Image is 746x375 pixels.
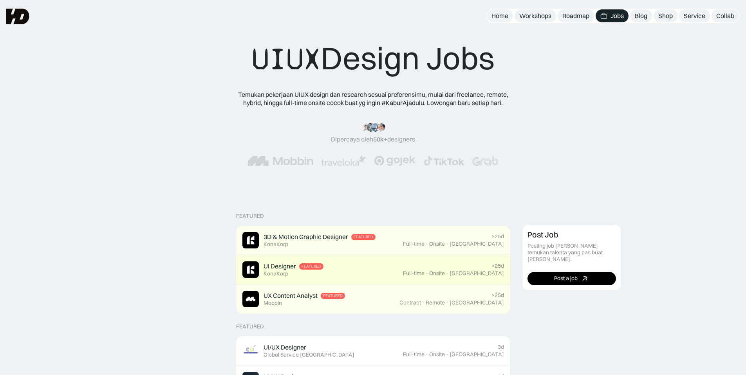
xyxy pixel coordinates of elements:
a: Post a job [527,272,616,285]
div: Global Service [GEOGRAPHIC_DATA] [264,351,354,358]
div: Workshops [519,12,551,20]
div: KonaKorp [264,241,288,248]
img: Job Image [242,232,259,248]
div: Remote [426,299,445,306]
div: Featured [354,235,373,239]
div: Mobbin [264,300,282,306]
a: Job ImageUX Content AnalystFeaturedMobbin>25dContract·Remote·[GEOGRAPHIC_DATA] [236,284,510,314]
div: Roadmap [562,12,589,20]
div: Featured [236,213,264,219]
div: · [446,351,449,358]
div: Collab [716,12,734,20]
div: Full-time [403,270,424,277]
a: Roadmap [558,9,594,22]
div: · [446,270,449,277]
div: · [425,270,428,277]
div: 3D & Motion Graphic Designer [264,233,348,241]
div: Service [684,12,705,20]
div: Temukan pekerjaan UIUX design dan research sesuai preferensimu, mulai dari freelance, remote, hyb... [232,91,514,107]
div: Post Job [527,230,558,239]
div: Featured [323,293,343,298]
a: Collab [712,9,739,22]
img: Job Image [242,261,259,278]
div: UI Designer [264,262,296,270]
div: Featured [302,264,321,269]
a: Blog [630,9,652,22]
div: Home [491,12,508,20]
div: Post a job [554,275,578,282]
div: Full-time [403,351,424,358]
a: Shop [654,9,677,22]
div: [GEOGRAPHIC_DATA] [450,241,504,247]
div: [GEOGRAPHIC_DATA] [450,270,504,277]
div: Onsite [429,270,445,277]
div: >25d [491,233,504,240]
div: Jobs [611,12,624,20]
a: Service [679,9,710,22]
a: Jobs [596,9,629,22]
div: · [422,299,425,306]
div: Onsite [429,351,445,358]
div: · [425,241,428,247]
div: UI/UX Designer [264,343,306,351]
a: Workshops [515,9,556,22]
img: Job Image [242,342,259,359]
div: Onsite [429,241,445,247]
img: Job Image [242,291,259,307]
div: Design Jobs [252,39,495,78]
div: [GEOGRAPHIC_DATA] [450,299,504,306]
a: Job Image3D & Motion Graphic DesignerFeaturedKonaKorp>25dFull-time·Onsite·[GEOGRAPHIC_DATA] [236,226,510,255]
a: Job ImageUI/UX DesignerGlobal Service [GEOGRAPHIC_DATA]3dFull-time·Onsite·[GEOGRAPHIC_DATA] [236,336,510,366]
div: >25d [491,263,504,269]
div: 3d [498,344,504,350]
div: · [446,299,449,306]
div: [GEOGRAPHIC_DATA] [450,351,504,358]
div: Full-time [403,241,424,247]
div: Blog [635,12,647,20]
div: Posting job [PERSON_NAME] temukan talenta yang pas buat [PERSON_NAME]. [527,243,616,262]
div: Contract [399,299,421,306]
div: Dipercaya oleh designers [331,135,415,143]
span: 50k+ [373,135,387,143]
span: UIUX [252,40,321,78]
a: Home [487,9,513,22]
div: UX Content Analyst [264,292,318,300]
a: Job ImageUI DesignerFeaturedKonaKorp>25dFull-time·Onsite·[GEOGRAPHIC_DATA] [236,255,510,284]
div: Shop [658,12,673,20]
div: >25d [491,292,504,299]
div: · [446,241,449,247]
div: KonaKorp [264,270,288,277]
div: Featured [236,323,264,330]
div: · [425,351,428,358]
